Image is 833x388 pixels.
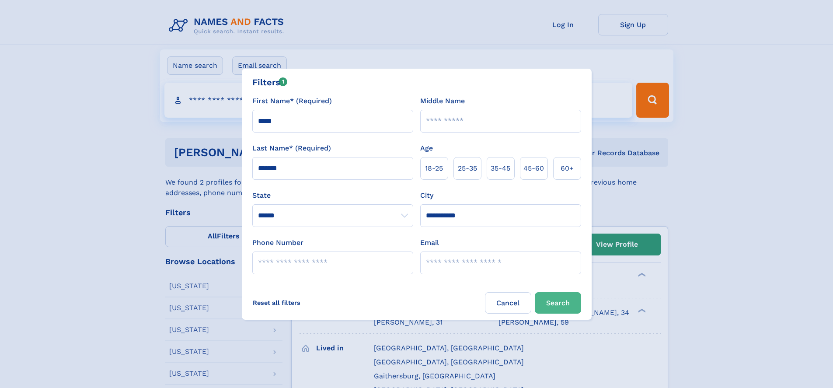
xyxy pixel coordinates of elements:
[491,163,510,174] span: 35‑45
[252,96,332,106] label: First Name* (Required)
[485,292,531,314] label: Cancel
[420,190,433,201] label: City
[420,238,439,248] label: Email
[252,190,413,201] label: State
[252,143,331,154] label: Last Name* (Required)
[425,163,443,174] span: 18‑25
[458,163,477,174] span: 25‑35
[420,143,433,154] label: Age
[247,292,306,313] label: Reset all filters
[252,238,303,248] label: Phone Number
[561,163,574,174] span: 60+
[523,163,544,174] span: 45‑60
[252,76,288,89] div: Filters
[535,292,581,314] button: Search
[420,96,465,106] label: Middle Name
